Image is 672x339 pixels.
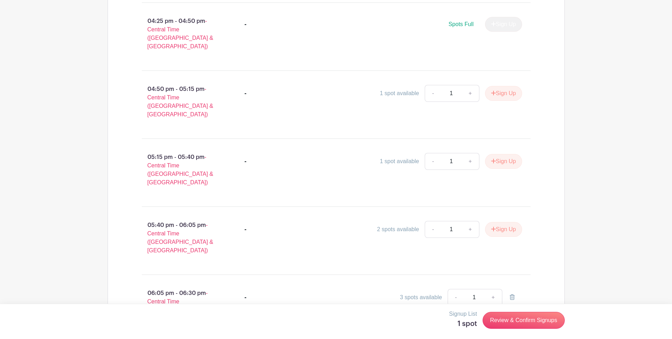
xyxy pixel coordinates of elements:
[449,320,477,328] h5: 1 spot
[380,157,419,166] div: 1 spot available
[147,18,213,49] span: - Central Time ([GEOGRAPHIC_DATA] & [GEOGRAPHIC_DATA])
[244,157,247,166] div: -
[484,289,502,306] a: +
[400,293,442,302] div: 3 spots available
[425,85,441,102] a: -
[485,154,522,169] button: Sign Up
[131,14,234,54] p: 04:25 pm - 04:50 pm
[377,225,419,234] div: 2 spots available
[425,153,441,170] a: -
[485,222,522,237] button: Sign Up
[380,89,419,98] div: 1 spot available
[244,225,247,234] div: -
[448,21,473,27] span: Spots Full
[131,286,234,326] p: 06:05 pm - 06:30 pm
[448,289,464,306] a: -
[244,89,247,98] div: -
[131,218,234,258] p: 05:40 pm - 06:05 pm
[131,82,234,122] p: 04:50 pm - 05:15 pm
[244,20,247,29] div: -
[147,222,213,253] span: - Central Time ([GEOGRAPHIC_DATA] & [GEOGRAPHIC_DATA])
[244,293,247,302] div: -
[485,86,522,101] button: Sign Up
[461,221,479,238] a: +
[147,86,213,117] span: - Central Time ([GEOGRAPHIC_DATA] & [GEOGRAPHIC_DATA])
[147,154,213,185] span: - Central Time ([GEOGRAPHIC_DATA] & [GEOGRAPHIC_DATA])
[461,153,479,170] a: +
[483,312,564,329] a: Review & Confirm Signups
[425,221,441,238] a: -
[461,85,479,102] a: +
[449,310,477,318] p: Signup List
[131,150,234,190] p: 05:15 pm - 05:40 pm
